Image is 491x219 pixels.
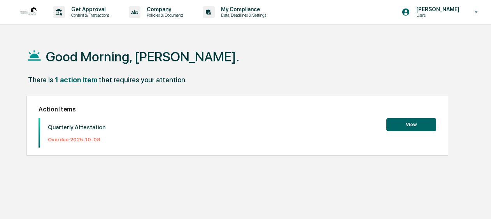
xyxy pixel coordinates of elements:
p: Content & Transactions [65,12,113,18]
h1: Good Morning, [PERSON_NAME]. [46,49,239,64]
p: My Compliance [215,6,270,12]
img: logo [19,3,37,21]
div: There is [28,76,53,84]
div: 1 action item [55,76,97,84]
p: Data, Deadlines & Settings [215,12,270,18]
p: [PERSON_NAME] [410,6,463,12]
p: Quarterly Attestation [48,124,105,131]
p: Get Approval [65,6,113,12]
p: Overdue: 2025-10-08 [48,137,105,143]
p: Policies & Documents [140,12,187,18]
div: that requires your attention. [99,76,187,84]
p: Users [410,12,463,18]
button: View [386,118,436,131]
p: Company [140,6,187,12]
h2: Action Items [39,106,436,113]
a: View [386,120,436,128]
